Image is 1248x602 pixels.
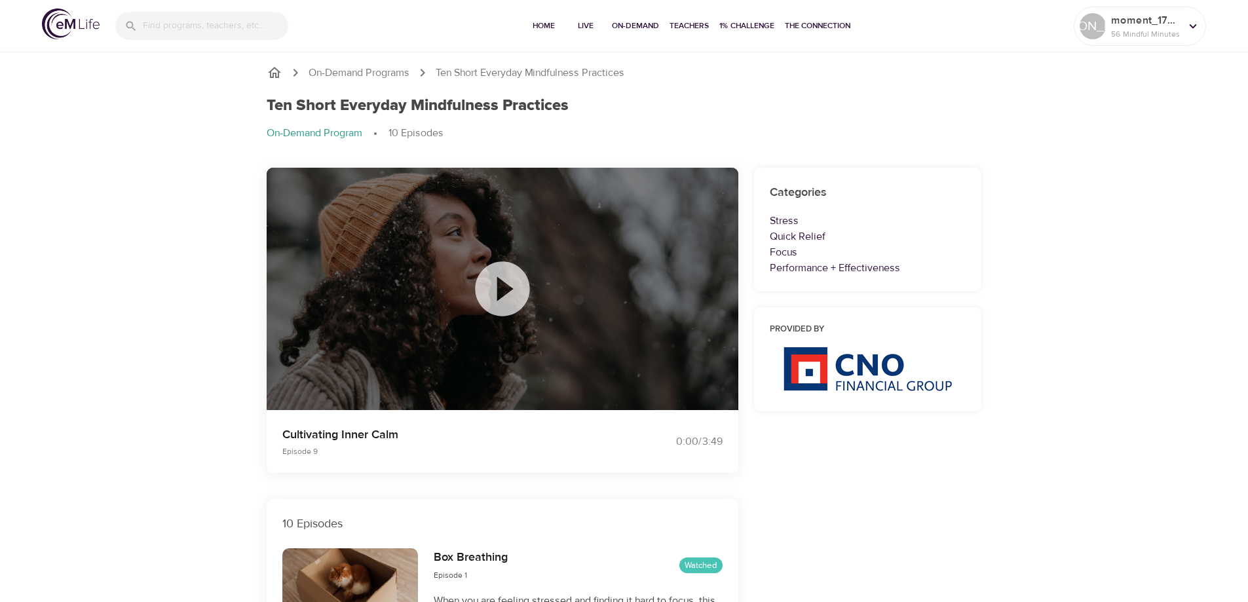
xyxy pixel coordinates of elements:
[785,19,850,33] span: The Connection
[309,66,409,81] a: On-Demand Programs
[570,19,601,33] span: Live
[612,19,659,33] span: On-Demand
[267,65,982,81] nav: breadcrumb
[770,183,966,202] h6: Categories
[528,19,559,33] span: Home
[143,12,288,40] input: Find programs, teachers, etc...
[770,323,966,337] h6: Provided by
[770,260,966,276] p: Performance + Effectiveness
[282,445,609,457] p: Episode 9
[267,126,982,141] nav: breadcrumb
[1111,12,1181,28] p: moment_1746717572
[770,213,966,229] p: Stress
[434,570,467,580] span: Episode 1
[282,515,723,533] p: 10 Episodes
[1111,28,1181,40] p: 56 Mindful Minutes
[770,244,966,260] p: Focus
[42,9,100,39] img: logo
[282,426,609,443] p: Cultivating Inner Calm
[436,66,624,81] p: Ten Short Everyday Mindfulness Practices
[1080,13,1106,39] div: [PERSON_NAME]
[624,434,723,449] div: 0:00 / 3:49
[388,126,444,141] p: 10 Episodes
[670,19,709,33] span: Teachers
[679,559,723,572] span: Watched
[783,347,952,391] img: CNO%20logo.png
[267,96,569,115] h1: Ten Short Everyday Mindfulness Practices
[434,548,508,567] h6: Box Breathing
[267,126,362,141] p: On-Demand Program
[770,229,966,244] p: Quick Relief
[719,19,774,33] span: 1% Challenge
